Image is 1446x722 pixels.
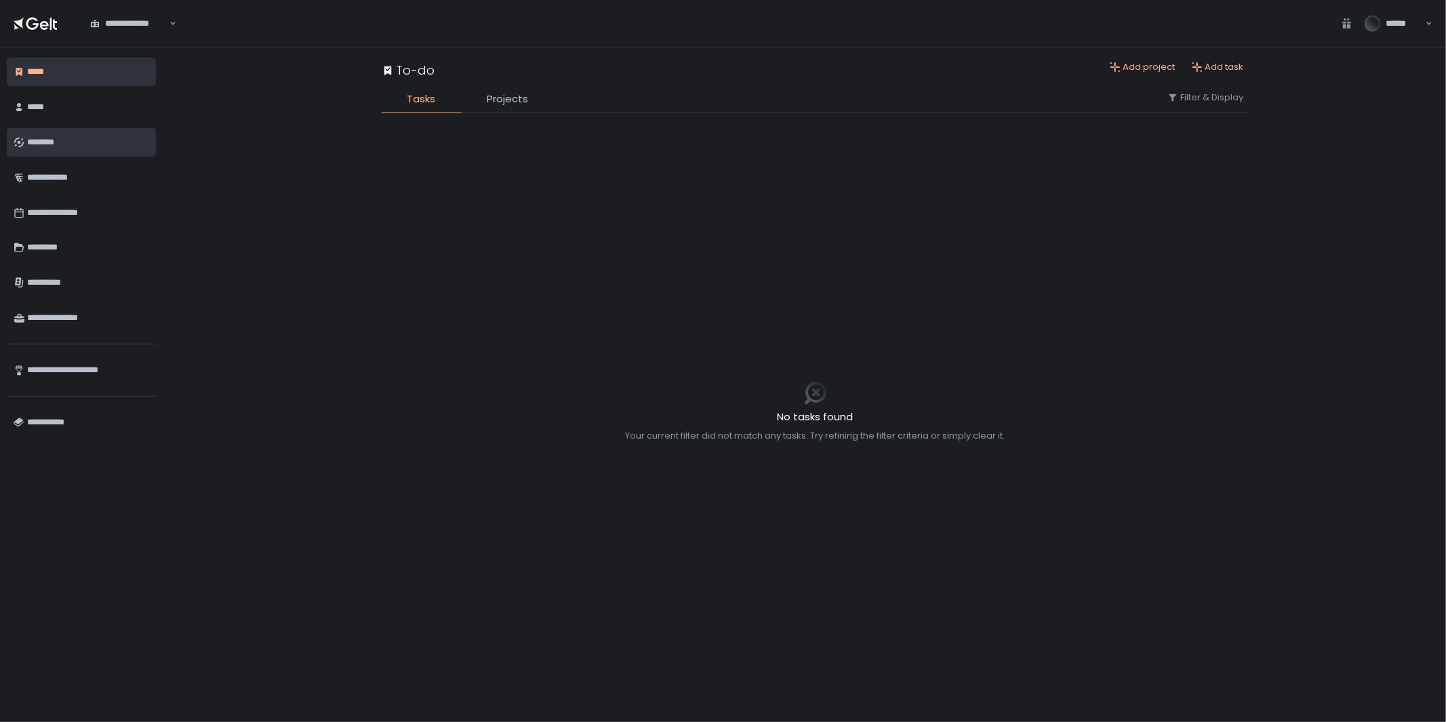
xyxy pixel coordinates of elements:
button: Add task [1192,61,1244,73]
input: Search for option [167,17,168,31]
div: Your current filter did not match any tasks. Try refining the filter criteria or simply clear it. [626,430,1005,442]
span: Projects [487,92,529,107]
button: Filter & Display [1167,92,1244,104]
button: Add project [1110,61,1176,73]
h2: No tasks found [626,409,1005,425]
div: Search for option [81,9,176,37]
span: Tasks [407,92,436,107]
div: To-do [382,61,435,79]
